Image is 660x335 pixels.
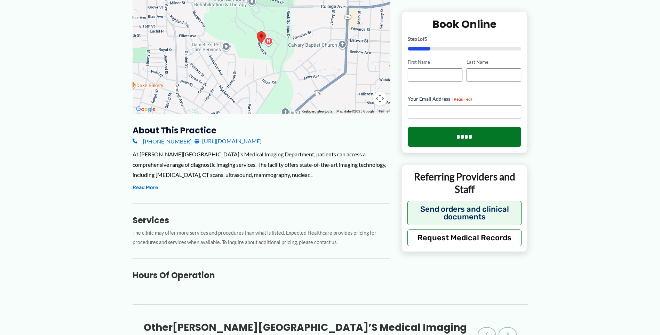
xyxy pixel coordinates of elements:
img: Google [134,105,157,114]
h3: Services [133,215,390,226]
label: Last Name [467,59,521,65]
span: 1 [417,36,420,42]
a: Terms (opens in new tab) [379,109,388,113]
h3: About this practice [133,125,390,136]
p: The clinic may offer more services and procedures than what is listed. Expected Healthcare provid... [133,228,390,247]
p: Step of [408,37,522,41]
button: Keyboard shortcuts [302,109,332,114]
div: At [PERSON_NAME][GEOGRAPHIC_DATA]'s Medical Imaging Department, patients can access a comprehensi... [133,149,390,180]
a: Open this area in Google Maps (opens a new window) [134,105,157,114]
h2: Book Online [408,17,522,31]
h3: Hours of Operation [133,270,390,281]
span: Map data ©2025 Google [336,109,374,113]
button: Request Medical Records [407,229,522,246]
p: Referring Providers and Staff [407,170,522,196]
label: Your Email Address [408,95,522,102]
button: Map camera controls [373,92,387,106]
a: [PHONE_NUMBER] [133,136,192,146]
label: First Name [408,59,462,65]
span: 5 [424,36,427,42]
button: Send orders and clinical documents [407,201,522,225]
button: Read More [133,184,158,192]
span: (Required) [452,96,472,102]
a: [URL][DOMAIN_NAME] [194,136,262,146]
